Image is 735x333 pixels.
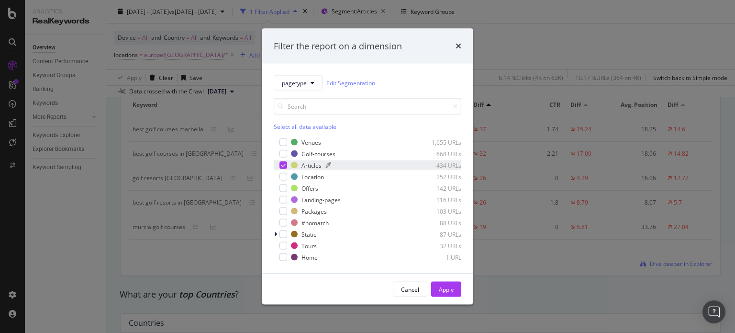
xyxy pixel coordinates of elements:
[414,195,461,204] div: 116 URLs
[301,253,318,261] div: Home
[414,218,461,227] div: 88 URLs
[414,161,461,169] div: 434 URLs
[414,184,461,192] div: 142 URLs
[301,207,327,215] div: Packages
[274,40,402,52] div: Filter the report on a dimension
[414,253,461,261] div: 1 URL
[301,241,317,250] div: Tours
[414,138,461,146] div: 1,655 URLs
[301,195,341,204] div: Landing-pages
[414,230,461,238] div: 87 URLs
[702,300,725,323] div: Open Intercom Messenger
[301,138,321,146] div: Venues
[431,282,461,297] button: Apply
[401,285,419,293] div: Cancel
[301,161,322,169] div: Articles
[301,230,316,238] div: Static
[274,98,461,115] input: Search
[274,75,323,91] button: pagetype
[301,149,335,158] div: Golf-courses
[393,282,427,297] button: Cancel
[414,172,461,181] div: 252 URLs
[282,79,307,87] span: pagetype
[414,241,461,250] div: 32 URLs
[456,40,461,52] div: times
[274,123,461,131] div: Select all data available
[301,172,324,181] div: Location
[262,28,473,305] div: modal
[414,149,461,158] div: 668 URLs
[439,285,454,293] div: Apply
[301,184,318,192] div: Offers
[414,207,461,215] div: 103 URLs
[301,218,329,227] div: #nomatch
[326,78,375,88] a: Edit Segmentation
